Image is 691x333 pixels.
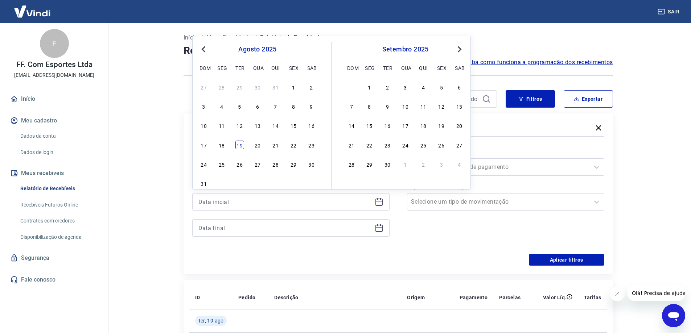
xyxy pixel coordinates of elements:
[14,71,94,79] p: [EMAIL_ADDRESS][DOMAIN_NAME]
[347,63,356,72] div: dom
[499,294,521,301] p: Parcelas
[455,63,464,72] div: sab
[9,272,100,288] a: Fale conosco
[289,179,298,188] div: Choose sexta-feira, 5 de setembro de 2025
[235,102,244,111] div: Choose terça-feira, 5 de agosto de 2025
[235,141,244,149] div: Choose terça-feira, 19 de agosto de 2025
[455,121,464,130] div: Choose sábado, 20 de setembro de 2025
[383,63,392,72] div: ter
[289,83,298,91] div: Choose sexta-feira, 1 de agosto de 2025
[206,33,251,42] a: Meus Recebíveis
[289,160,298,168] div: Choose sexta-feira, 29 de agosto de 2025
[271,102,280,111] div: Choose quinta-feira, 7 de agosto de 2025
[307,83,316,91] div: Choose sábado, 2 de agosto de 2025
[200,141,208,149] div: Choose domingo, 17 de agosto de 2025
[253,121,262,130] div: Choose quarta-feira, 13 de agosto de 2025
[455,160,464,168] div: Choose sábado, 4 de outubro de 2025
[200,121,208,130] div: Choose domingo, 10 de agosto de 2025
[274,294,299,301] p: Descrição
[9,91,100,107] a: Início
[347,160,356,168] div: Choose domingo, 28 de setembro de 2025
[463,58,613,67] a: Saiba como funciona a programação dos recebimentos
[217,63,226,72] div: seg
[408,183,603,192] label: Tipo de Movimentação
[460,294,488,301] p: Pagamento
[307,160,316,168] div: Choose sábado, 30 de agosto de 2025
[383,83,392,91] div: Choose terça-feira, 2 de setembro de 2025
[217,102,226,111] div: Choose segunda-feira, 4 de agosto de 2025
[17,197,100,212] a: Recebíveis Futuros Online
[235,160,244,168] div: Choose terça-feira, 26 de agosto de 2025
[271,63,280,72] div: qui
[437,63,446,72] div: sex
[235,179,244,188] div: Choose terça-feira, 2 de setembro de 2025
[198,82,317,189] div: month 2025-08
[195,294,200,301] p: ID
[17,213,100,228] a: Contratos com credores
[307,179,316,188] div: Choose sábado, 6 de setembro de 2025
[365,160,374,168] div: Choose segunda-feira, 29 de setembro de 2025
[383,141,392,149] div: Choose terça-feira, 23 de setembro de 2025
[184,43,613,58] h4: Relatório de Recebíveis
[401,102,410,111] div: Choose quarta-feira, 10 de setembro de 2025
[235,63,244,72] div: ter
[307,63,316,72] div: sab
[253,83,262,91] div: Choose quarta-feira, 30 de julho de 2025
[365,141,374,149] div: Choose segunda-feira, 22 de setembro de 2025
[584,294,601,301] p: Tarifas
[437,141,446,149] div: Choose sexta-feira, 26 de setembro de 2025
[365,102,374,111] div: Choose segunda-feira, 8 de setembro de 2025
[401,141,410,149] div: Choose quarta-feira, 24 de setembro de 2025
[184,33,198,42] a: Início
[235,83,244,91] div: Choose terça-feira, 29 de julho de 2025
[217,179,226,188] div: Choose segunda-feira, 1 de setembro de 2025
[610,287,625,301] iframe: Fechar mensagem
[656,5,682,18] button: Sair
[253,160,262,168] div: Choose quarta-feira, 27 de agosto de 2025
[383,160,392,168] div: Choose terça-feira, 30 de setembro de 2025
[407,294,425,301] p: Origem
[408,148,603,157] label: Forma de Pagamento
[437,102,446,111] div: Choose sexta-feira, 12 de setembro de 2025
[40,29,69,58] div: F
[9,165,100,181] button: Meus recebíveis
[238,294,255,301] p: Pedido
[455,141,464,149] div: Choose sábado, 27 de setembro de 2025
[419,121,428,130] div: Choose quinta-feira, 18 de setembro de 2025
[347,141,356,149] div: Choose domingo, 21 de setembro de 2025
[401,160,410,168] div: Choose quarta-feira, 1 de outubro de 2025
[198,196,372,207] input: Data inicial
[253,102,262,111] div: Choose quarta-feira, 6 de agosto de 2025
[401,63,410,72] div: qua
[307,102,316,111] div: Choose sábado, 9 de agosto de 2025
[289,63,298,72] div: sex
[9,250,100,266] a: Segurança
[253,179,262,188] div: Choose quarta-feira, 3 de setembro de 2025
[198,222,372,233] input: Data final
[455,102,464,111] div: Choose sábado, 13 de setembro de 2025
[419,160,428,168] div: Choose quinta-feira, 2 de outubro de 2025
[271,121,280,130] div: Choose quinta-feira, 14 de agosto de 2025
[271,179,280,188] div: Choose quinta-feira, 4 de setembro de 2025
[235,121,244,130] div: Choose terça-feira, 12 de agosto de 2025
[198,45,317,54] div: agosto 2025
[4,5,61,11] span: Olá! Precisa de ajuda?
[217,121,226,130] div: Choose segunda-feira, 11 de agosto de 2025
[217,160,226,168] div: Choose segunda-feira, 25 de agosto de 2025
[437,121,446,130] div: Choose sexta-feira, 19 de setembro de 2025
[17,145,100,160] a: Dados de login
[200,179,208,188] div: Choose domingo, 31 de agosto de 2025
[17,230,100,245] a: Disponibilização de agenda
[289,121,298,130] div: Choose sexta-feira, 15 de agosto de 2025
[307,141,316,149] div: Choose sábado, 23 de agosto de 2025
[199,45,208,54] button: Previous Month
[254,33,257,42] p: /
[200,63,208,72] div: dom
[383,121,392,130] div: Choose terça-feira, 16 de setembro de 2025
[529,254,604,266] button: Aplicar filtros
[401,121,410,130] div: Choose quarta-feira, 17 de setembro de 2025
[506,90,555,108] button: Filtros
[200,160,208,168] div: Choose domingo, 24 de agosto de 2025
